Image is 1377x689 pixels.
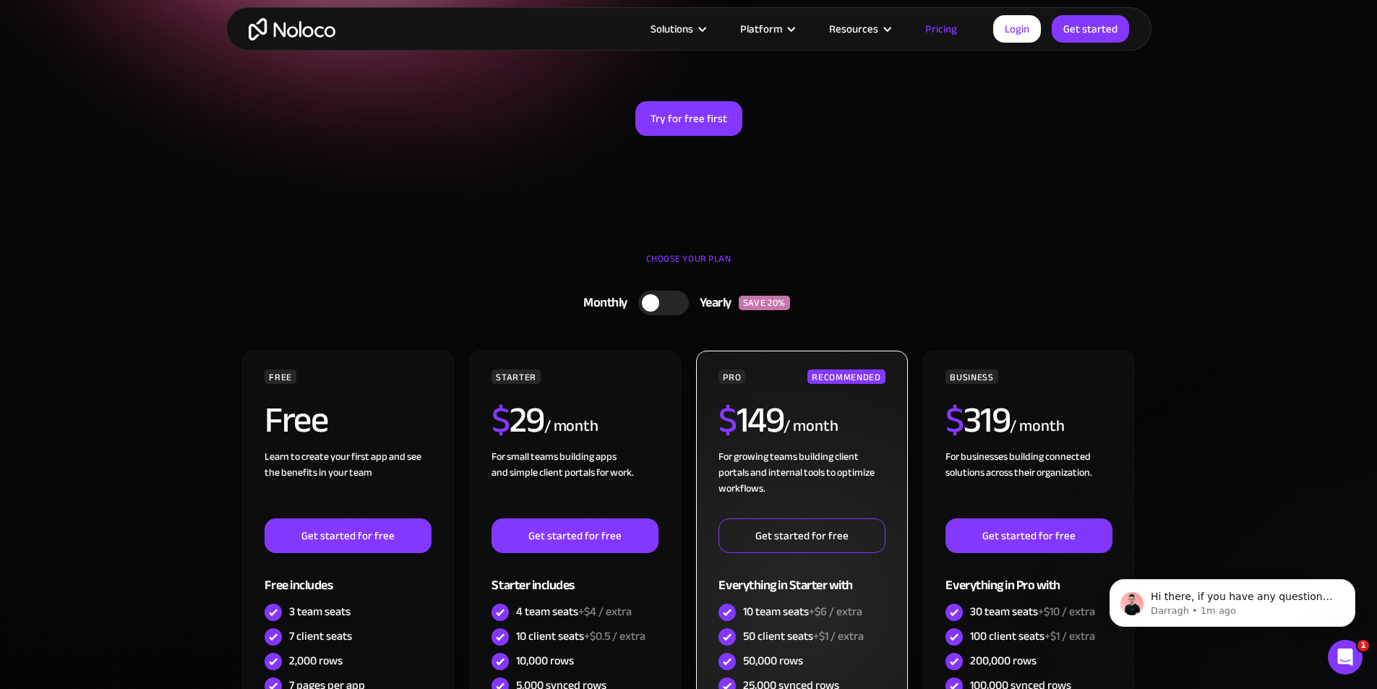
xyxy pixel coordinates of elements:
[993,15,1041,43] a: Login
[289,653,343,669] div: 2,000 rows
[492,518,658,553] a: Get started for free
[265,402,327,438] h2: Free
[689,292,739,314] div: Yearly
[718,518,885,553] a: Get started for free
[970,604,1095,620] div: 30 team seats
[516,628,645,644] div: 10 client seats
[907,20,975,38] a: Pricing
[743,653,803,669] div: 50,000 rows
[289,628,352,644] div: 7 client seats
[811,20,907,38] div: Resources
[492,553,658,600] div: Starter includes
[740,20,782,38] div: Platform
[809,601,862,622] span: +$6 / extra
[578,601,632,622] span: +$4 / extra
[516,604,632,620] div: 4 team seats
[635,101,742,136] a: Try for free first
[718,386,737,454] span: $
[945,386,964,454] span: $
[718,369,745,384] div: PRO
[970,628,1095,644] div: 100 client seats
[544,415,599,438] div: / month
[632,20,722,38] div: Solutions
[829,20,878,38] div: Resources
[970,653,1037,669] div: 200,000 rows
[743,604,862,620] div: 10 team seats
[1328,640,1363,675] iframe: Intercom live chat
[945,449,1112,518] div: For businesses building connected solutions across their organization. ‍
[1038,601,1095,622] span: +$10 / extra
[516,653,574,669] div: 10,000 rows
[743,628,864,644] div: 50 client seats
[813,625,864,647] span: +$1 / extra
[265,518,431,553] a: Get started for free
[945,402,1010,438] h2: 319
[718,449,885,518] div: For growing teams building client portals and internal tools to optimize workflows.
[945,518,1112,553] a: Get started for free
[492,449,658,518] div: For small teams building apps and simple client portals for work. ‍
[1010,415,1064,438] div: / month
[945,553,1112,600] div: Everything in Pro with
[565,292,638,314] div: Monthly
[492,369,540,384] div: STARTER
[492,386,510,454] span: $
[1044,625,1095,647] span: +$1 / extra
[289,604,351,620] div: 3 team seats
[739,296,790,310] div: SAVE 20%
[784,415,838,438] div: / month
[265,449,431,518] div: Learn to create your first app and see the benefits in your team ‍
[1088,549,1377,650] iframe: Intercom notifications message
[249,18,335,40] a: home
[1052,15,1129,43] a: Get started
[265,369,296,384] div: FREE
[265,553,431,600] div: Free includes
[651,20,693,38] div: Solutions
[492,402,544,438] h2: 29
[718,402,784,438] h2: 149
[584,625,645,647] span: +$0.5 / extra
[722,20,811,38] div: Platform
[1357,640,1369,651] span: 1
[807,369,885,384] div: RECOMMENDED
[241,248,1137,284] div: CHOOSE YOUR PLAN
[718,553,885,600] div: Everything in Starter with
[945,369,998,384] div: BUSINESS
